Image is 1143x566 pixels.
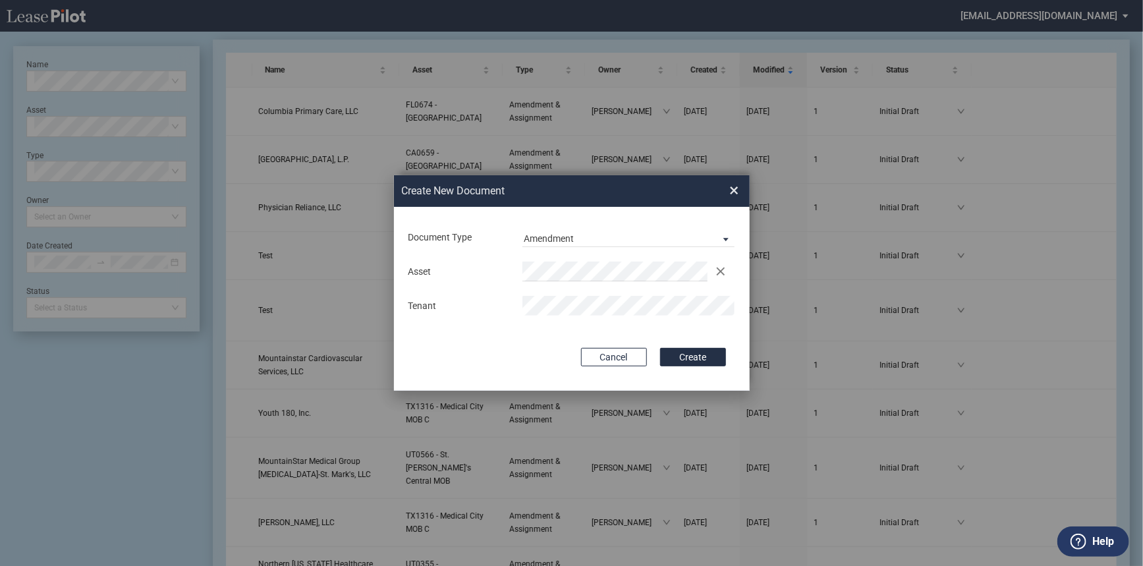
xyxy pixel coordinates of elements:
div: Tenant [401,300,515,313]
label: Help [1092,533,1114,550]
md-select: Document Type: Amendment [522,227,735,247]
div: Asset [401,266,515,279]
div: Amendment [524,233,574,244]
md-dialog: Create New ... [394,175,750,391]
div: Document Type [401,231,515,244]
h2: Create New Document [402,184,683,198]
button: Create [660,348,726,366]
span: × [730,180,739,201]
button: Cancel [581,348,647,366]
